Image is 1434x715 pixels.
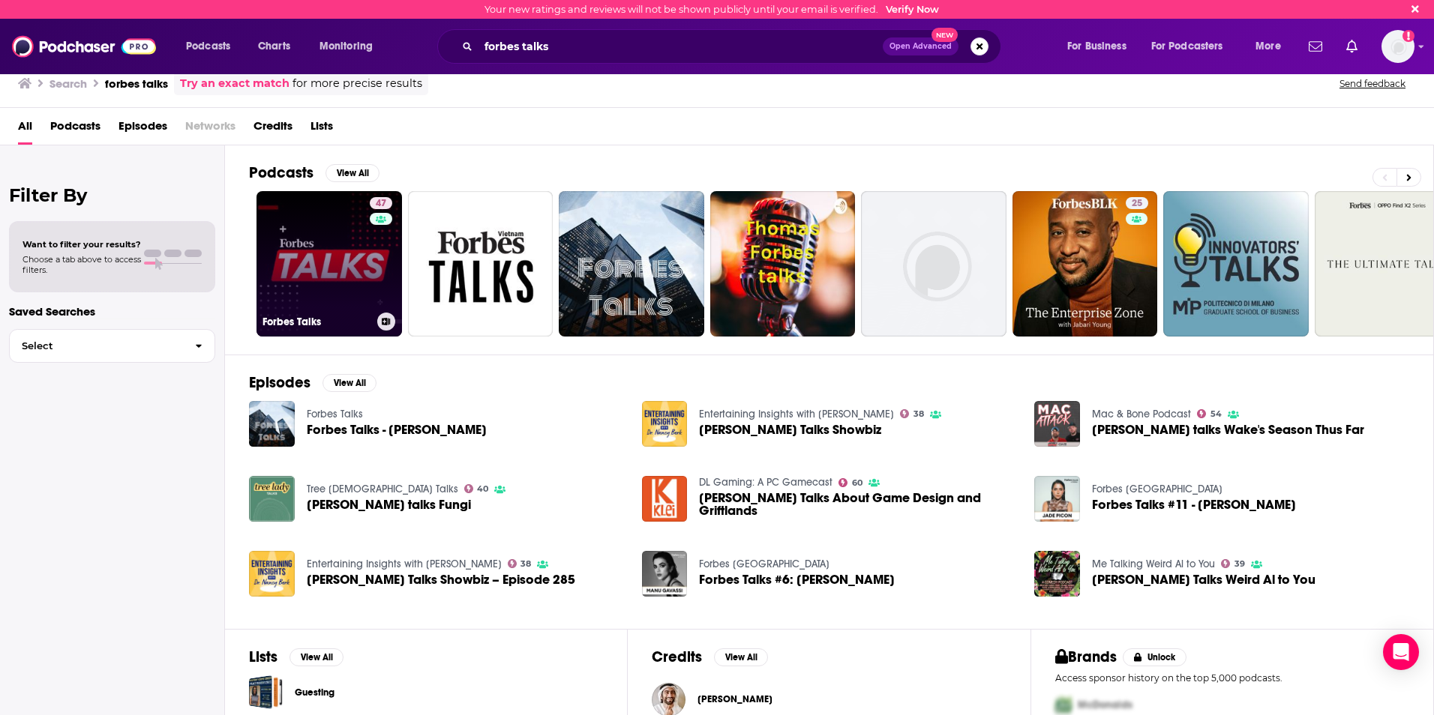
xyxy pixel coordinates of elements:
[1340,34,1363,59] a: Show notifications dropdown
[484,4,939,15] div: Your new ratings and reviews will not be shown publicly until your email is verified.
[118,114,167,145] a: Episodes
[1381,30,1414,63] img: User Profile
[18,114,32,145] span: All
[1034,551,1080,597] img: Josh Forbes Talks Weird Al to You
[186,36,230,57] span: Podcasts
[1197,409,1222,418] a: 54
[699,492,1016,517] a: Kevin Forbes Talks About Game Design and Griftlands
[10,341,183,351] span: Select
[307,498,471,511] a: Julian Forbes-Laird talks Fungi
[699,423,881,436] span: [PERSON_NAME] Talks Showbiz
[1335,77,1410,90] button: Send feedback
[1210,411,1222,417] span: 54
[105,76,168,91] h3: forbes talks
[307,483,458,495] a: Tree Lady Talks
[258,36,290,57] span: Charts
[699,423,881,436] a: Matt Forbes Talks Showbiz
[508,559,532,568] a: 38
[1034,476,1080,522] a: Forbes Talks #11 - Jade Picon
[1034,401,1080,447] img: Steve Forbes talks Wake's Season Thus Far
[1245,34,1300,58] button: open menu
[22,239,141,250] span: Want to filter your results?
[249,648,277,666] h2: Lists
[1092,423,1364,436] span: [PERSON_NAME] talks Wake's Season Thus Far
[1221,559,1245,568] a: 39
[249,551,295,597] img: Matt Forbes Talks Showbiz – Episode 285
[520,561,531,567] span: 38
[322,374,376,392] button: View All
[642,401,688,447] img: Matt Forbes Talks Showbiz
[1402,30,1414,42] svg: Email not verified
[699,558,829,570] a: Forbes Brasil
[319,36,373,57] span: Monitoring
[478,34,883,58] input: Search podcasts, credits, & more...
[249,675,283,709] a: Guesting
[838,478,862,487] a: 60
[249,373,310,392] h2: Episodes
[185,114,235,145] span: Networks
[49,76,87,91] h3: Search
[642,476,688,522] a: Kevin Forbes Talks About Game Design and Griftlands
[1123,648,1186,666] button: Unlock
[1092,423,1364,436] a: Steve Forbes talks Wake's Season Thus Far
[652,648,702,666] h2: Credits
[12,32,156,61] img: Podchaser - Follow, Share and Rate Podcasts
[889,43,952,50] span: Open Advanced
[1055,648,1117,666] h2: Brands
[1078,699,1132,711] span: McDonalds
[886,4,939,15] a: Verify Now
[376,196,386,211] span: 47
[180,75,289,92] a: Try an exact match
[913,411,924,417] span: 38
[310,114,333,145] a: Lists
[1055,672,1409,684] p: Access sponsor history on the top 5,000 podcasts.
[249,163,313,182] h2: Podcasts
[307,573,575,586] a: Matt Forbes Talks Showbiz – Episode 285
[249,476,295,522] img: Julian Forbes-Laird talks Fungi
[175,34,250,58] button: open menu
[1092,558,1215,570] a: Me Talking Weird Al to You
[699,492,1016,517] span: [PERSON_NAME] Talks About Game Design and Griftlands
[642,551,688,597] img: Forbes Talks #6: Manu Gavassi
[9,184,215,206] h2: Filter By
[464,484,489,493] a: 40
[1092,408,1191,420] a: Mac & Bone Podcast
[1092,483,1222,495] a: Forbes Brasil
[307,558,502,570] a: Entertaining Insights with Dr. Nancy Berk
[22,254,141,275] span: Choose a tab above to access filters.
[900,409,924,418] a: 38
[1383,634,1419,670] div: Open Intercom Messenger
[295,684,334,701] a: Guesting
[852,480,862,486] span: 60
[883,37,958,55] button: Open AdvancedNew
[50,114,100,145] a: Podcasts
[289,648,343,666] button: View All
[307,498,471,511] span: [PERSON_NAME] talks Fungi
[249,401,295,447] a: Forbes Talks - Bakur Sulakauri
[1126,197,1148,209] a: 25
[1381,30,1414,63] button: Show profile menu
[697,693,772,705] span: [PERSON_NAME]
[1151,36,1223,57] span: For Podcasters
[697,693,772,705] a: Anas Bukhash
[1132,196,1142,211] span: 25
[477,486,488,492] span: 40
[1303,34,1328,59] a: Show notifications dropdown
[309,34,392,58] button: open menu
[699,573,895,586] span: Forbes Talks #6: [PERSON_NAME]
[1057,34,1145,58] button: open menu
[307,573,575,586] span: [PERSON_NAME] Talks Showbiz – Episode 285
[370,197,392,209] a: 47
[1092,498,1296,511] a: Forbes Talks #11 - Jade Picon
[253,114,292,145] a: Credits
[1092,573,1315,586] a: Josh Forbes Talks Weird Al to You
[307,423,487,436] span: Forbes Talks - [PERSON_NAME]
[9,304,215,319] p: Saved Searches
